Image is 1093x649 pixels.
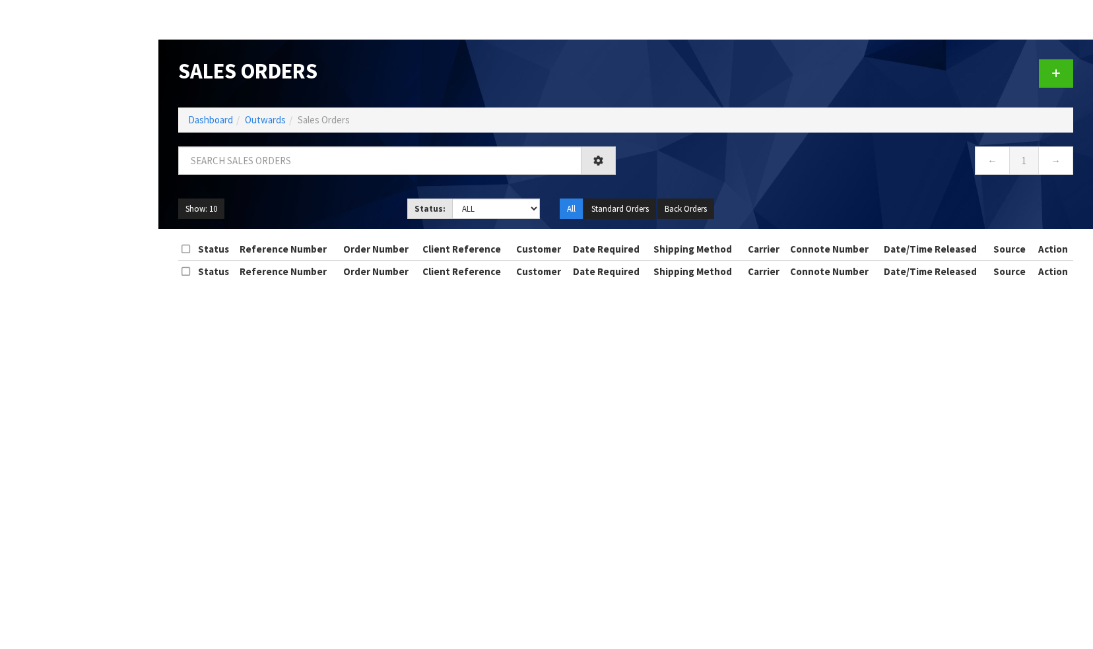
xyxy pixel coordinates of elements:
button: Standard Orders [584,199,656,220]
th: Date/Time Released [880,261,990,282]
th: Carrier [745,239,787,260]
th: Date Required [570,261,650,282]
th: Customer [513,239,570,260]
th: Reference Number [236,261,340,282]
th: Date/Time Released [880,239,990,260]
th: Client Reference [419,261,513,282]
a: → [1038,146,1073,175]
th: Status [195,261,236,282]
th: Source [990,239,1033,260]
th: Connote Number [787,239,880,260]
a: ← [975,146,1010,175]
th: Client Reference [419,239,513,260]
button: Back Orders [657,199,714,220]
th: Status [195,239,236,260]
th: Source [990,261,1033,282]
th: Shipping Method [650,239,744,260]
th: Date Required [570,239,650,260]
nav: Page navigation [636,146,1073,179]
th: Connote Number [787,261,880,282]
th: Action [1033,261,1073,282]
a: Dashboard [188,113,233,126]
th: Carrier [745,261,787,282]
h1: Sales Orders [178,59,616,83]
input: Search sales orders [178,146,581,175]
th: Action [1033,239,1073,260]
span: Sales Orders [298,113,350,126]
th: Order Number [340,239,419,260]
button: All [560,199,583,220]
th: Order Number [340,261,419,282]
th: Shipping Method [650,261,744,282]
strong: Status: [414,203,446,214]
th: Customer [513,261,570,282]
a: 1 [1009,146,1039,175]
button: Show: 10 [178,199,224,220]
a: Outwards [245,113,286,126]
th: Reference Number [236,239,340,260]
